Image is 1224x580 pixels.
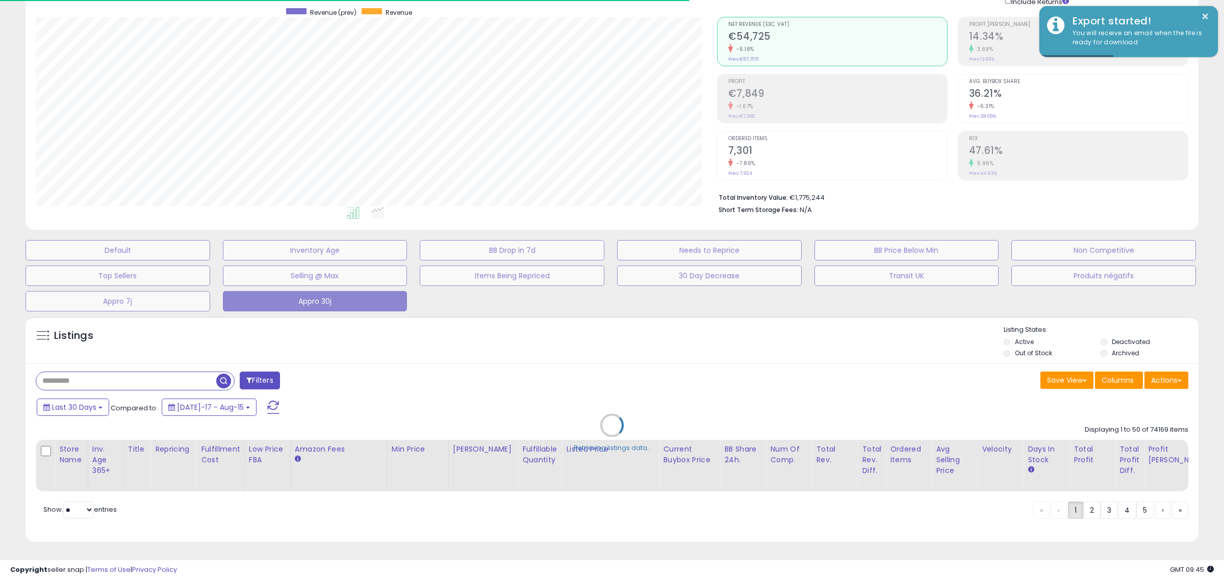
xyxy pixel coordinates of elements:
[974,45,993,53] small: 3.69%
[814,240,999,260] button: BB Price Below Min
[386,8,412,17] span: Revenue
[1065,29,1210,47] div: You will receive an email when the file is ready for download
[25,240,210,260] button: Default
[617,266,802,286] button: 30 Day Decrease
[974,160,994,167] small: 5.96%
[310,8,356,17] span: Revenue (prev)
[728,136,947,142] span: Ordered Items
[969,170,997,176] small: Prev: 44.93%
[814,266,999,286] button: Transit UK
[25,266,210,286] button: Top Sellers
[969,88,1188,101] h2: 36.21%
[223,291,407,311] button: Appro 30j
[728,79,947,85] span: Profit
[733,45,754,53] small: -5.16%
[728,22,947,28] span: Net Revenue (Exc. VAT)
[1011,266,1196,286] button: Produits négatifs
[969,79,1188,85] span: Avg. Buybox Share
[25,291,210,311] button: Appro 7j
[617,240,802,260] button: Needs to Reprice
[969,145,1188,159] h2: 47.61%
[969,136,1188,142] span: ROI
[574,443,650,452] div: Retrieving listings data..
[969,113,996,119] small: Prev: 38.65%
[420,266,604,286] button: Items Being Repriced
[969,22,1188,28] span: Profit [PERSON_NAME]
[719,191,1181,203] li: €1,775,244
[733,102,753,110] small: -1.67%
[728,88,947,101] h2: €7,849
[969,56,994,62] small: Prev: 13.83%
[969,31,1188,44] h2: 14.34%
[87,565,131,574] a: Terms of Use
[1201,10,1209,23] button: ×
[420,240,604,260] button: BB Drop in 7d
[800,205,812,215] span: N/A
[223,240,407,260] button: Inventory Age
[974,102,994,110] small: -6.31%
[733,160,755,167] small: -7.86%
[10,565,47,574] strong: Copyright
[1065,14,1210,29] div: Export started!
[10,565,177,575] div: seller snap | |
[719,205,798,214] b: Short Term Storage Fees:
[728,113,755,119] small: Prev: €7,982
[1011,240,1196,260] button: Non Competitive
[1170,565,1214,574] span: 2025-09-15 09:45 GMT
[132,565,177,574] a: Privacy Policy
[728,170,752,176] small: Prev: 7,924
[719,193,788,202] b: Total Inventory Value:
[728,31,947,44] h2: €54,725
[223,266,407,286] button: Selling @ Max
[728,145,947,159] h2: 7,301
[728,56,758,62] small: Prev: €57,705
